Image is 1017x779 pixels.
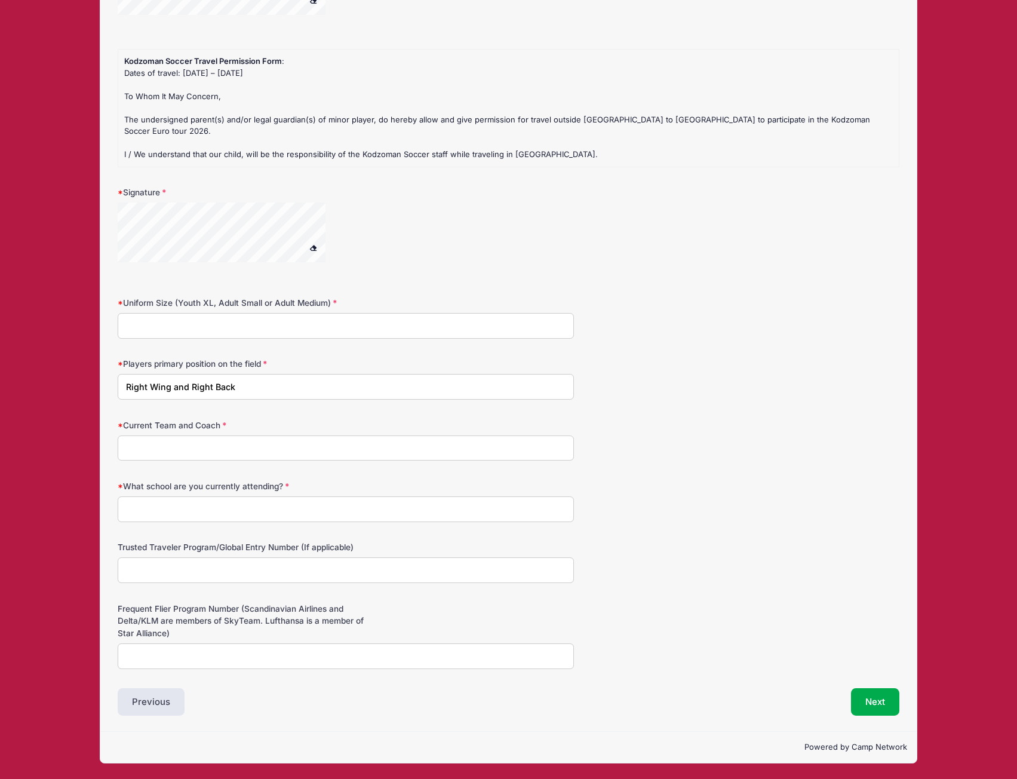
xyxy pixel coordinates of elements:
[124,68,893,161] div: Dates of travel: [DATE] – [DATE] To Whom It May Concern, The undersigned parent(s) and/or legal g...
[118,358,378,370] label: Players primary position on the field
[118,603,378,639] label: Frequent Flier Program Number (Scandinavian Airlines and Delta/KLM are members of SkyTeam. Luftha...
[118,688,185,716] button: Previous
[124,56,282,66] strong: Kodzoman Soccer Travel Permission Form
[118,419,378,431] label: Current Team and Coach
[124,56,893,161] div: :
[118,297,378,309] label: Uniform Size (Youth XL, Adult Small or Adult Medium)
[110,741,907,753] p: Powered by Camp Network
[118,186,378,198] label: Signature
[118,541,378,553] label: Trusted Traveler Program/Global Entry Number (If applicable)
[118,480,378,492] label: What school are you currently attending?
[851,688,899,716] button: Next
